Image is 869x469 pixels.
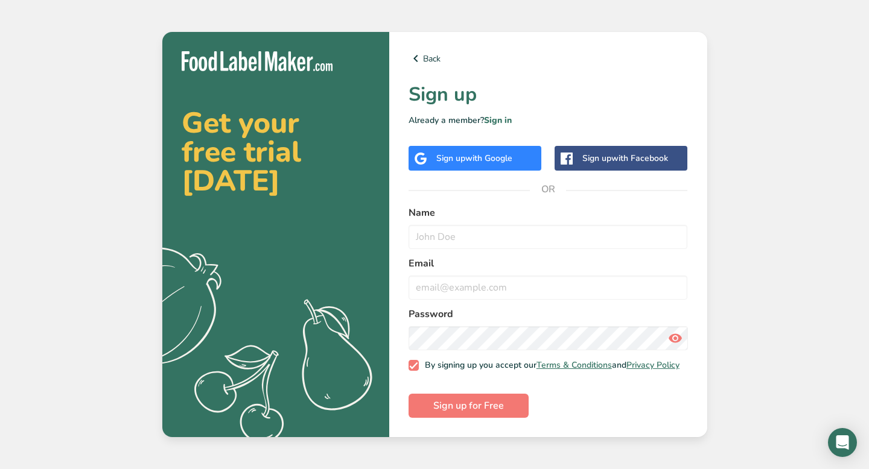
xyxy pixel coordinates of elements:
div: Sign up [582,152,668,165]
span: By signing up you accept our and [419,360,680,371]
span: Sign up for Free [433,398,504,413]
a: Back [409,51,688,66]
label: Name [409,206,688,220]
a: Terms & Conditions [536,359,612,371]
h1: Sign up [409,80,688,109]
button: Sign up for Free [409,394,529,418]
p: Already a member? [409,114,688,127]
div: Open Intercom Messenger [828,428,857,457]
img: Food Label Maker [182,51,333,71]
a: Privacy Policy [626,359,680,371]
label: Password [409,307,688,321]
div: Sign up [436,152,512,165]
input: email@example.com [409,275,688,300]
span: OR [530,171,566,207]
span: with Google [465,153,512,164]
label: Email [409,256,688,271]
span: with Facebook [611,153,668,164]
h2: Get your free trial [DATE] [182,109,370,195]
a: Sign in [484,115,512,126]
input: John Doe [409,225,688,249]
